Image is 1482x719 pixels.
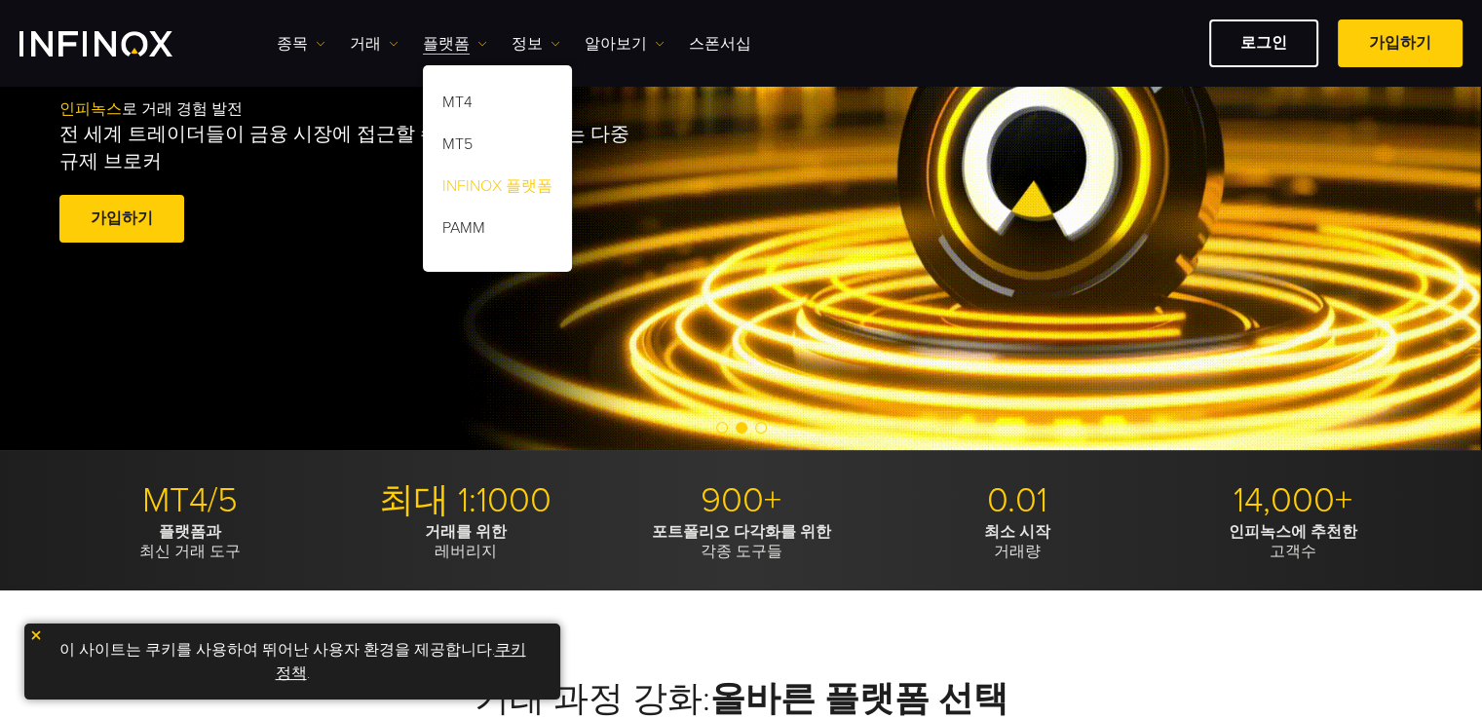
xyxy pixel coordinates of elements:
[335,522,596,561] p: 레버리지
[59,522,321,561] p: 최신 거래 도구
[1209,19,1318,67] a: 로그인
[425,522,507,542] strong: 거래를 위한
[277,32,325,56] a: 종목
[1162,479,1424,522] p: 14,000+
[423,127,572,169] a: MT5
[59,99,122,119] span: 인피녹스
[984,522,1050,542] strong: 최소 시작
[350,32,399,56] a: 거래
[29,628,43,642] img: yellow close icon
[159,522,221,542] strong: 플랫폼과
[1162,522,1424,561] p: 고객수
[59,195,184,243] a: 가입하기
[512,32,560,56] a: 정보
[423,210,572,252] a: PAMM
[59,68,782,279] div: 로 거래 경험 발전
[887,479,1148,522] p: 0.01
[689,32,751,56] a: 스폰서십
[34,633,551,690] p: 이 사이트는 쿠키를 사용하여 뛰어난 사용자 환경을 제공합니다. .
[652,522,831,542] strong: 포트폴리오 다각화를 위한
[736,422,747,434] span: Go to slide 2
[611,522,872,561] p: 각종 도구들
[335,479,596,522] p: 최대 1:1000
[716,422,728,434] span: Go to slide 1
[755,422,767,434] span: Go to slide 3
[1229,522,1357,542] strong: 인피녹스에 추천한
[887,522,1148,561] p: 거래량
[1338,19,1463,67] a: 가입하기
[423,169,572,210] a: INFINOX 플랫폼
[611,479,872,522] p: 900+
[423,32,487,56] a: 플랫폼
[423,85,572,127] a: MT4
[19,31,218,57] a: INFINOX Logo
[59,479,321,522] p: MT4/5
[59,121,638,175] p: 전 세계 트레이더들이 금융 시장에 접근할 수 있도록 지원하는 다중 규제 브로커
[585,32,665,56] a: 알아보기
